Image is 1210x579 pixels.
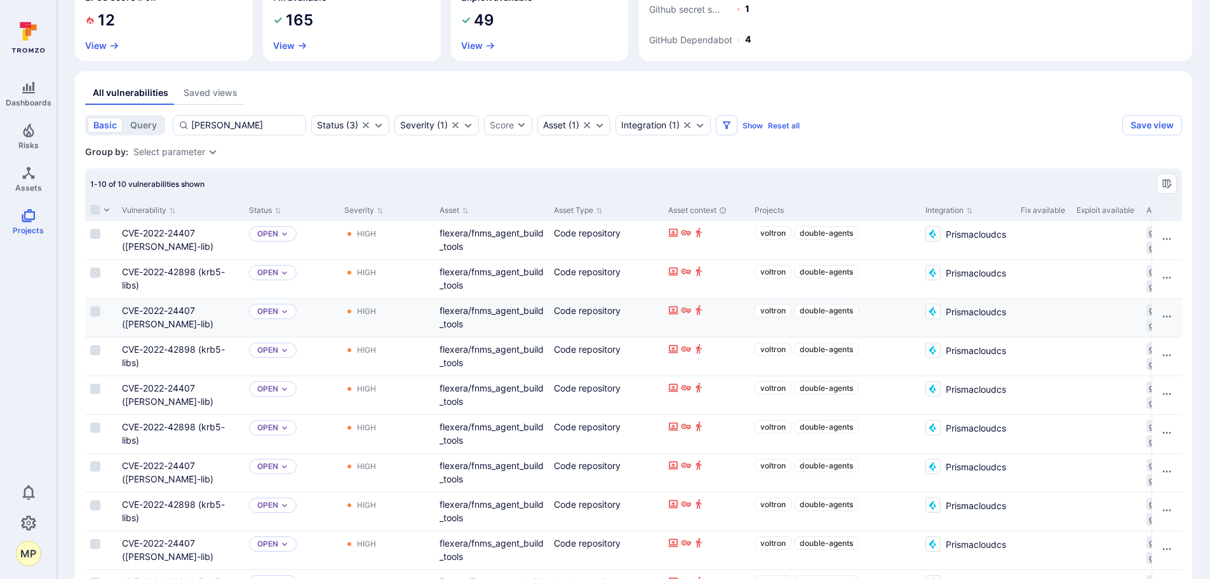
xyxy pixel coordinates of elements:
[281,269,288,276] button: Expand dropdown
[1016,337,1072,376] div: Cell for Fix available
[920,299,1016,337] div: Cell for Integration
[1016,415,1072,453] div: Cell for Fix available
[1157,500,1177,521] button: Row actions menu
[794,420,859,433] a: double-agents
[549,299,663,337] div: Cell for Asset Type
[750,337,920,376] div: Cell for Projects
[1077,205,1136,216] div: Exploit available
[800,461,853,470] span: double-agents
[85,415,117,453] div: Cell for selection
[463,120,473,130] button: Expand dropdown
[244,376,339,414] div: Cell for Status
[85,146,128,158] span: Group by:
[117,299,244,337] div: Cell for Vulnerability
[755,343,791,356] a: voltron
[663,415,750,453] div: Cell for Asset context
[461,41,495,51] a: View
[257,423,278,433] p: Open
[1016,221,1072,259] div: Cell for Fix available
[317,120,358,130] div: ( 3 )
[85,299,117,337] div: Cell for selection
[549,376,663,414] div: Cell for Asset Type
[1157,345,1177,365] button: Row actions menu
[682,120,692,130] button: Clear selection
[484,115,532,135] button: Score
[755,459,791,472] a: voltron
[339,376,434,414] div: Cell for Severity
[117,221,244,259] div: Cell for Vulnerability
[244,337,339,376] div: Cell for Status
[1157,174,1177,194] div: Manage columns
[281,346,288,354] button: Expand dropdown
[668,205,744,216] div: Asset context
[357,345,376,355] div: High
[800,228,853,238] span: double-agents
[1157,306,1177,327] button: Row actions menu
[273,41,307,51] a: View
[317,120,344,130] div: Status
[373,120,384,130] button: Expand dropdown
[760,228,786,238] span: voltron
[257,306,278,317] p: Open
[257,268,278,278] button: Open
[400,120,434,130] div: Severity
[750,221,920,259] div: Cell for Projects
[13,226,44,235] span: Projects
[543,120,579,130] button: Asset(1)
[1152,415,1182,453] div: Cell for
[760,461,786,470] span: voltron
[122,205,176,215] button: Sort by Vulnerability
[90,205,100,215] span: Select all rows
[16,541,41,566] button: MP
[133,147,205,157] button: Select parameter
[794,304,859,317] a: double-agents
[755,304,791,317] a: voltron
[920,260,1016,298] div: Cell for Integration
[357,384,376,394] div: High
[117,337,244,376] div: Cell for Vulnerability
[244,415,339,453] div: Cell for Status
[434,221,549,259] div: Cell for Asset
[18,140,39,150] span: Risks
[90,384,100,394] span: Select row
[649,35,732,46] text: GitHub Dependabot
[257,384,278,394] button: Open
[1072,337,1141,376] div: Cell for Exploit available
[760,538,786,548] span: voltron
[549,454,663,492] div: Cell for Asset Type
[257,539,278,549] p: Open
[621,120,680,130] button: Integration(1)
[339,221,434,259] div: Cell for Severity
[760,267,786,276] span: voltron
[1152,221,1182,259] div: Cell for
[649,4,720,15] text: Github secret s...
[554,420,658,433] div: Code repository
[549,415,663,453] div: Cell for Asset Type
[794,381,859,395] a: double-agents
[434,415,549,453] div: Cell for Asset
[244,454,339,492] div: Cell for Status
[434,454,549,492] div: Cell for Asset
[663,337,750,376] div: Cell for Asset context
[946,420,1006,435] span: Prismacloudcs
[249,205,281,215] button: Sort by Status
[543,120,579,130] div: ( 1 )
[1072,221,1141,259] div: Cell for Exploit available
[719,207,727,214] div: Automatically discovered context associated with the asset
[794,265,859,278] a: double-agents
[1072,299,1141,337] div: Cell for Exploit available
[85,260,117,298] div: Cell for selection
[755,226,791,240] a: voltron
[755,498,791,511] a: voltron
[755,205,915,216] div: Projects
[434,260,549,298] div: Cell for Asset
[400,120,448,130] div: ( 1 )
[750,299,920,337] div: Cell for Projects
[434,299,549,337] div: Cell for Asset
[257,500,278,510] button: Open
[549,221,663,259] div: Cell for Asset Type
[281,540,288,548] button: Expand dropdown
[244,260,339,298] div: Cell for Status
